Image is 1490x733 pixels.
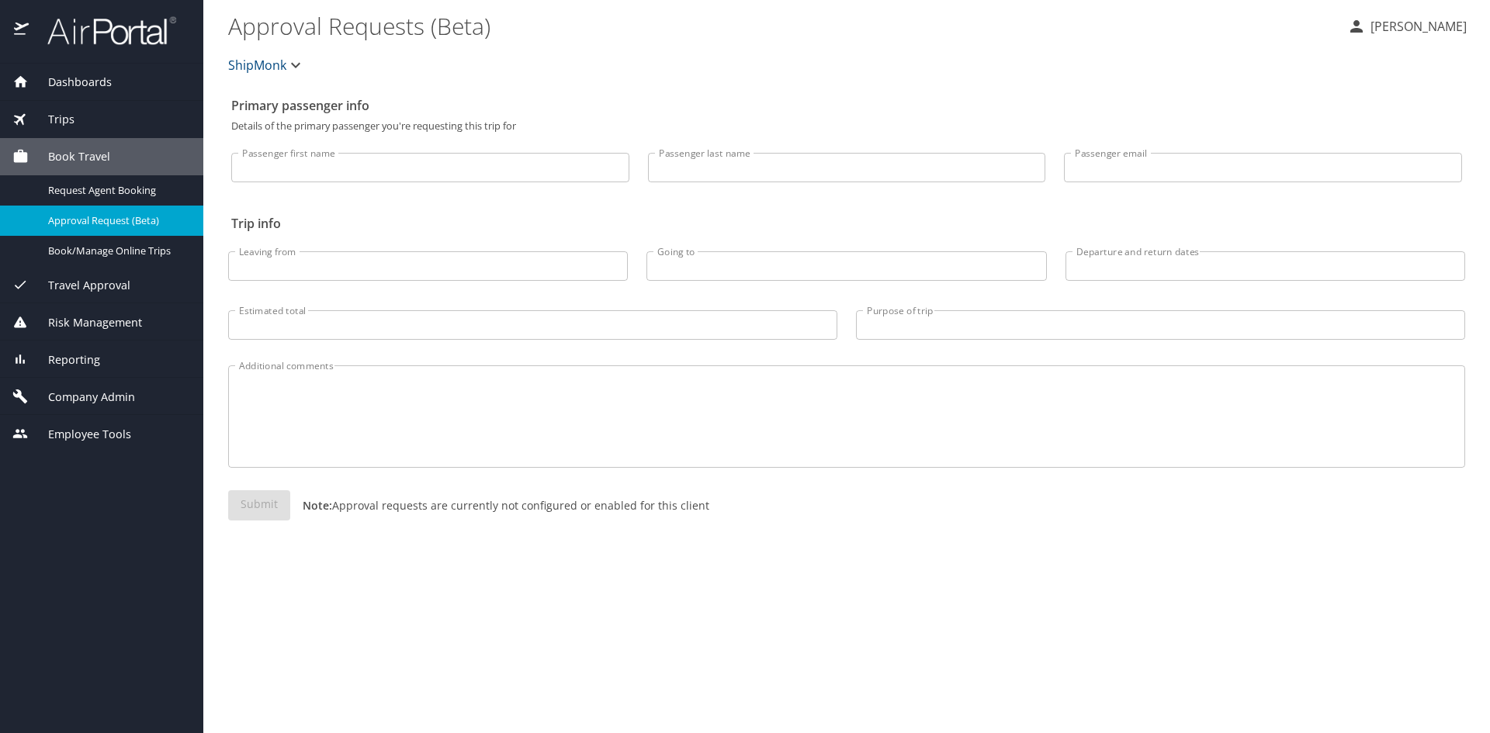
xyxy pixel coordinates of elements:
[303,498,332,513] strong: Note:
[29,277,130,294] span: Travel Approval
[231,93,1462,118] h2: Primary passenger info
[29,74,112,91] span: Dashboards
[29,111,74,128] span: Trips
[29,351,100,368] span: Reporting
[1366,17,1467,36] p: [PERSON_NAME]
[30,16,176,46] img: airportal-logo.png
[290,497,709,513] p: Approval requests are currently not configured or enabled for this client
[29,314,142,331] span: Risk Management
[231,121,1462,131] p: Details of the primary passenger you're requesting this trip for
[228,54,286,76] span: ShipMonk
[48,183,185,198] span: Request Agent Booking
[48,244,185,258] span: Book/Manage Online Trips
[231,211,1462,236] h2: Trip info
[1341,12,1473,40] button: [PERSON_NAME]
[29,148,110,165] span: Book Travel
[29,426,131,443] span: Employee Tools
[228,2,1335,50] h1: Approval Requests (Beta)
[48,213,185,228] span: Approval Request (Beta)
[222,50,311,81] button: ShipMonk
[29,389,135,406] span: Company Admin
[14,16,30,46] img: icon-airportal.png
